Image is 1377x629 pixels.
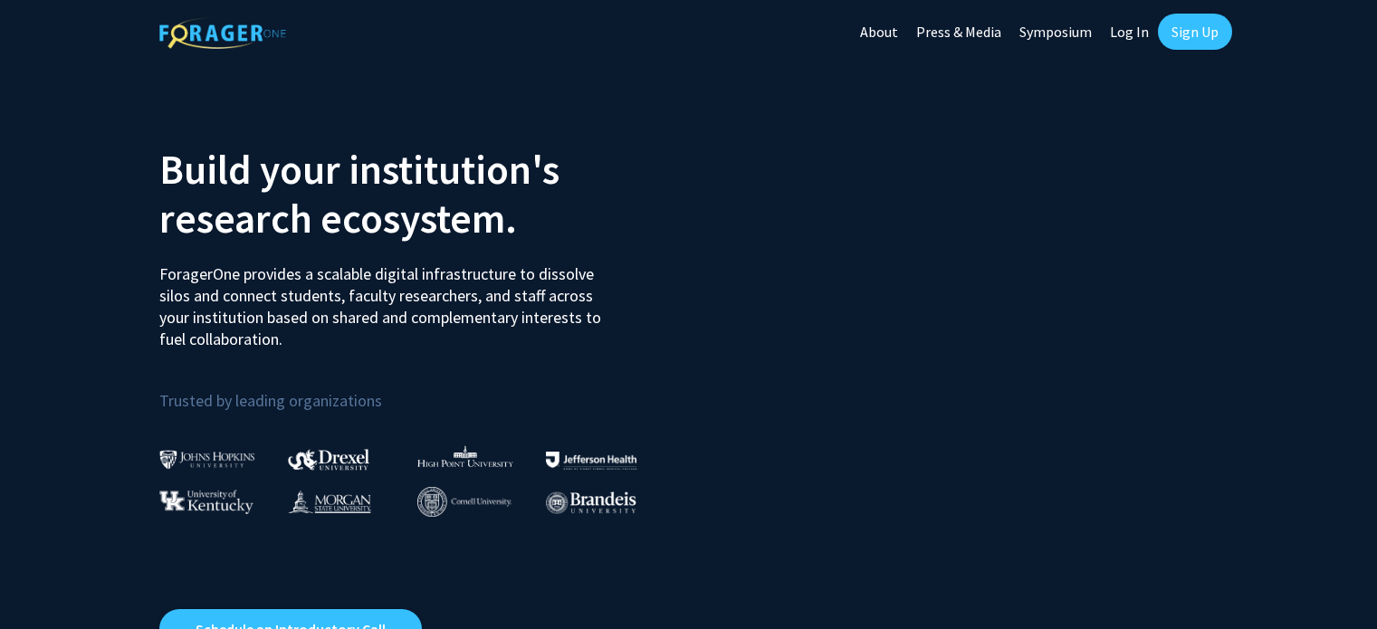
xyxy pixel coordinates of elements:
img: ForagerOne Logo [159,17,286,49]
img: Johns Hopkins University [159,450,255,469]
img: High Point University [417,445,513,467]
img: Drexel University [288,449,369,470]
h2: Build your institution's research ecosystem. [159,145,675,243]
img: Thomas Jefferson University [546,452,636,469]
img: Morgan State University [288,490,371,513]
p: ForagerOne provides a scalable digital infrastructure to dissolve silos and connect students, fac... [159,250,614,350]
img: University of Kentucky [159,490,253,514]
a: Sign Up [1158,14,1232,50]
img: Cornell University [417,487,512,517]
p: Trusted by leading organizations [159,365,675,415]
img: Brandeis University [546,491,636,514]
